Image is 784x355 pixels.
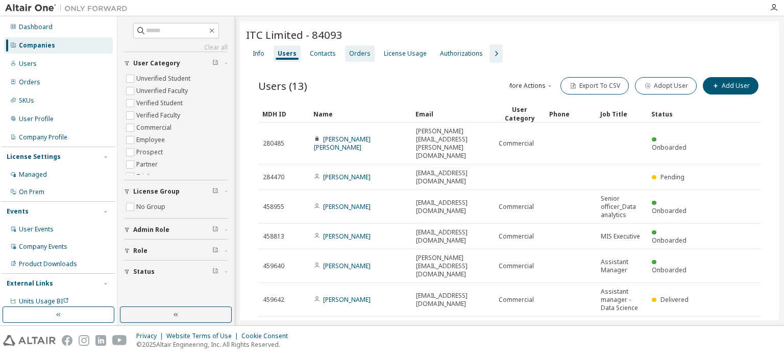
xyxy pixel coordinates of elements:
[133,187,180,196] span: License Group
[499,262,534,270] span: Commercial
[323,232,371,241] a: [PERSON_NAME]
[313,106,407,122] div: Name
[263,262,284,270] span: 459640
[246,28,342,42] span: ITC Limited - 84093
[416,228,489,245] span: [EMAIL_ADDRESS][DOMAIN_NAME]
[498,105,541,123] div: User Category
[7,207,29,216] div: Events
[416,292,489,308] span: [EMAIL_ADDRESS][DOMAIN_NAME]
[549,106,592,122] div: Phone
[136,171,151,183] label: Trial
[263,232,284,241] span: 458813
[600,106,643,122] div: Job Title
[133,226,169,234] span: Admin Role
[499,232,534,241] span: Commercial
[62,335,72,346] img: facebook.svg
[651,106,694,122] div: Status
[323,173,371,181] a: [PERSON_NAME]
[5,3,133,13] img: Altair One
[499,139,534,148] span: Commercial
[499,203,534,211] span: Commercial
[136,109,182,122] label: Verified Faculty
[212,226,218,234] span: Clear filter
[19,225,54,233] div: User Events
[19,78,40,86] div: Orders
[416,127,489,160] span: [PERSON_NAME][EMAIL_ADDRESS][PERSON_NAME][DOMAIN_NAME]
[136,340,294,349] p: © 2025 Altair Engineering, Inc. All Rights Reserved.
[133,268,155,276] span: Status
[95,335,106,346] img: linkedin.svg
[212,59,218,67] span: Clear filter
[133,59,180,67] span: User Category
[263,139,284,148] span: 280485
[124,219,228,241] button: Admin Role
[323,295,371,304] a: [PERSON_NAME]
[262,106,305,122] div: MDH ID
[19,188,44,196] div: On Prem
[136,201,167,213] label: No Group
[601,288,643,312] span: Assistant manager - Data Science
[136,134,167,146] label: Employee
[3,335,56,346] img: altair_logo.svg
[703,77,758,94] button: Add User
[212,247,218,255] span: Clear filter
[136,97,185,109] label: Verified Student
[253,50,264,58] div: Info
[124,180,228,203] button: License Group
[124,43,228,52] a: Clear all
[124,261,228,283] button: Status
[652,266,687,274] span: Onboarded
[136,158,160,171] label: Partner
[323,202,371,211] a: [PERSON_NAME]
[652,143,687,152] span: Onboarded
[136,85,190,97] label: Unverified Faculty
[258,79,307,93] span: Users (13)
[212,268,218,276] span: Clear filter
[635,77,697,94] button: Adopt User
[263,203,284,211] span: 458955
[19,133,67,141] div: Company Profile
[416,199,489,215] span: [EMAIL_ADDRESS][DOMAIN_NAME]
[652,236,687,245] span: Onboarded
[323,262,371,270] a: [PERSON_NAME]
[263,173,284,181] span: 284470
[19,243,67,251] div: Company Events
[112,335,127,346] img: youtube.svg
[136,332,166,340] div: Privacy
[560,77,629,94] button: Export To CSV
[136,122,174,134] label: Commercial
[19,297,69,305] span: Units Usage BI
[660,295,689,304] span: Delivered
[133,247,148,255] span: Role
[314,135,371,152] a: [PERSON_NAME] [PERSON_NAME]
[19,60,37,68] div: Users
[310,50,336,58] div: Contacts
[660,173,684,181] span: Pending
[601,232,640,241] span: MIS Executive
[384,50,427,58] div: License Usage
[212,187,218,196] span: Clear filter
[124,52,228,75] button: User Category
[7,279,53,288] div: External Links
[79,335,89,346] img: instagram.svg
[416,254,489,278] span: [PERSON_NAME][EMAIL_ADDRESS][DOMAIN_NAME]
[652,206,687,215] span: Onboarded
[601,258,643,274] span: Assistant Manager
[19,260,77,268] div: Product Downloads
[124,240,228,262] button: Role
[136,73,192,85] label: Unverified Student
[166,332,241,340] div: Website Terms of Use
[263,296,284,304] span: 459642
[19,115,54,123] div: User Profile
[19,23,53,31] div: Dashboard
[19,97,34,105] div: SKUs
[416,169,489,185] span: [EMAIL_ADDRESS][DOMAIN_NAME]
[505,77,554,94] button: More Actions
[440,50,483,58] div: Authorizations
[7,153,61,161] div: License Settings
[349,50,371,58] div: Orders
[19,171,47,179] div: Managed
[415,106,490,122] div: Email
[241,332,294,340] div: Cookie Consent
[136,146,165,158] label: Prospect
